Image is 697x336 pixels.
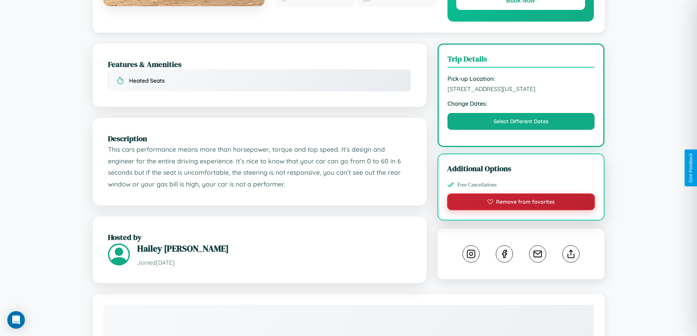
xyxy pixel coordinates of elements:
p: Joined [DATE] [137,257,411,268]
h2: Description [108,133,411,144]
span: Heated Seats [129,77,165,84]
h2: Hosted by [108,232,411,242]
h3: Additional Options [447,163,595,174]
button: Select Different Dates [447,113,595,130]
div: Open Intercom Messenger [7,311,25,329]
button: Remove from favorites [447,193,595,210]
div: Give Feedback [688,153,693,183]
span: Free Cancellations [457,182,497,188]
p: This cars performance means more than horsepower, torque and top speed. It’s design and engineer ... [108,144,411,190]
h3: Hailey [PERSON_NAME] [137,242,411,254]
strong: Change Dates: [447,100,595,107]
strong: Pick-up Location: [447,75,595,82]
h3: Trip Details [447,53,595,68]
span: [STREET_ADDRESS][US_STATE] [447,85,595,93]
h2: Features & Amenities [108,59,411,69]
